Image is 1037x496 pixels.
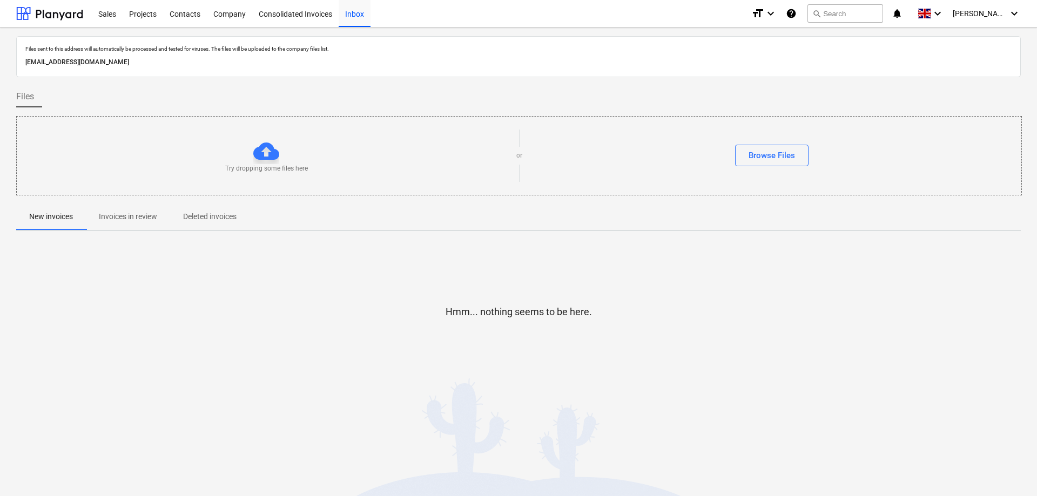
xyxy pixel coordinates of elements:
i: keyboard_arrow_down [1008,7,1021,20]
p: New invoices [29,211,73,222]
p: Files sent to this address will automatically be processed and tested for viruses. The files will... [25,45,1012,52]
p: Deleted invoices [183,211,237,222]
i: keyboard_arrow_down [764,7,777,20]
button: Browse Files [735,145,809,166]
p: Try dropping some files here [225,164,308,173]
div: Browse Files [749,148,795,162]
p: [EMAIL_ADDRESS][DOMAIN_NAME] [25,57,1012,68]
iframe: Chat Widget [983,444,1037,496]
span: [PERSON_NAME] [953,9,1007,18]
i: notifications [892,7,903,20]
button: Search [807,4,883,23]
p: or [516,151,522,160]
div: Try dropping some files hereorBrowse Files [16,116,1022,195]
span: Files [16,90,34,103]
i: keyboard_arrow_down [931,7,944,20]
p: Hmm... nothing seems to be here. [446,305,592,318]
span: search [812,9,821,18]
i: Knowledge base [786,7,797,20]
p: Invoices in review [99,211,157,222]
i: format_size [751,7,764,20]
